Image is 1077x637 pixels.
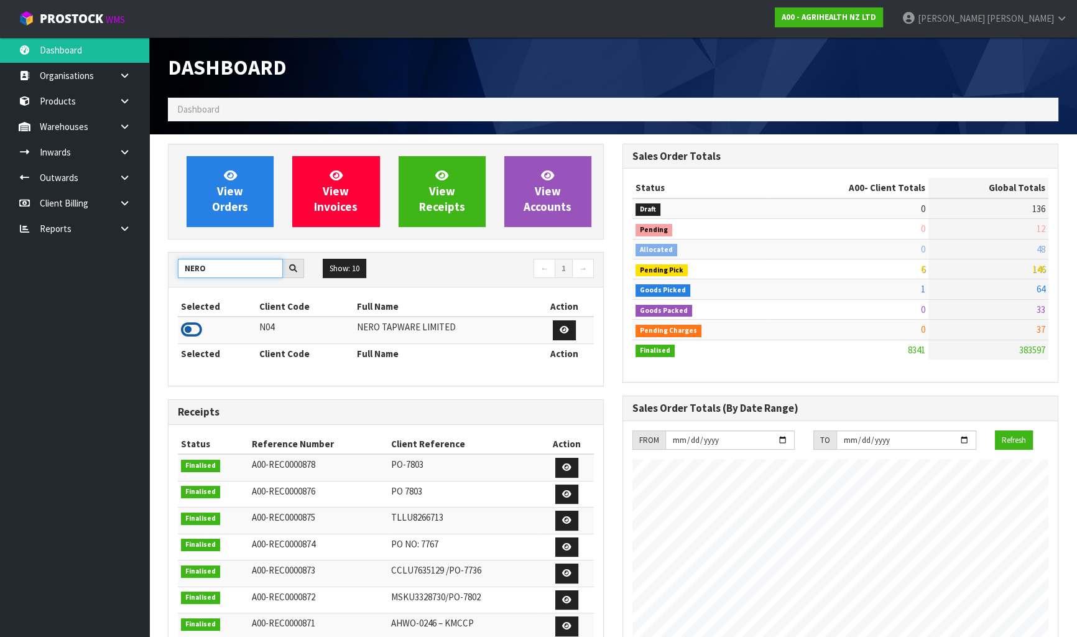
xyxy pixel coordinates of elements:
span: Finalised [636,345,675,357]
td: NERO TAPWARE LIMITED [354,317,535,343]
button: Show: 10 [323,259,366,279]
th: Selected [178,343,256,363]
span: 146 [1032,263,1045,275]
th: Selected [178,297,256,317]
span: Goods Picked [636,284,690,297]
a: A00 - AGRIHEALTH NZ LTD [775,7,883,27]
span: Finalised [181,618,220,631]
span: 48 [1037,243,1045,255]
div: TO [813,430,836,450]
span: Goods Packed [636,305,692,317]
span: 383597 [1019,344,1045,356]
span: A00-REC0000874 [252,538,315,550]
a: → [572,259,594,279]
th: Full Name [354,343,535,363]
span: A00-REC0000871 [252,617,315,629]
a: ← [534,259,555,279]
span: 1 [921,283,925,295]
th: Action [540,434,594,454]
span: View Receipts [419,168,465,215]
th: - Client Totals [770,178,928,198]
span: 0 [921,304,925,315]
span: ProStock [40,11,103,27]
span: 33 [1037,304,1045,315]
th: Reference Number [249,434,388,454]
span: Finalised [181,460,220,472]
span: View Invoices [314,168,358,215]
span: Pending Charges [636,325,701,337]
span: AHWO-0246 – KMCCP [391,617,474,629]
th: Full Name [354,297,535,317]
span: Finalised [181,592,220,604]
th: Client Code [256,343,354,363]
span: 37 [1037,323,1045,335]
th: Client Reference [388,434,540,454]
span: MSKU3328730/PO-7802 [391,591,481,603]
span: PO 7803 [391,485,422,497]
span: 8341 [908,344,925,356]
strong: A00 - AGRIHEALTH NZ LTD [782,12,876,22]
span: 12 [1037,223,1045,235]
span: Draft [636,203,660,216]
span: 136 [1032,203,1045,215]
a: ViewInvoices [292,156,379,227]
span: Finalised [181,539,220,551]
span: TLLU8266713 [391,511,443,523]
th: Action [535,343,594,363]
span: 0 [921,223,925,235]
small: WMS [106,14,125,26]
input: Search clients [178,259,283,278]
h3: Receipts [178,406,594,418]
span: [PERSON_NAME] [987,12,1054,24]
a: ViewReceipts [399,156,486,227]
span: PO NO: 7767 [391,538,438,550]
span: A00-REC0000878 [252,458,315,470]
div: FROM [632,430,665,450]
span: Dashboard [168,54,287,80]
span: Finalised [181,565,220,578]
button: Refresh [995,430,1033,450]
th: Action [535,297,594,317]
span: Pending Pick [636,264,688,277]
span: 0 [921,203,925,215]
a: ViewOrders [187,156,274,227]
span: View Accounts [524,168,571,215]
span: CCLU7635129 /PO-7736 [391,564,481,576]
span: Pending [636,224,672,236]
span: A00-REC0000872 [252,591,315,603]
span: A00-REC0000876 [252,485,315,497]
span: [PERSON_NAME] [918,12,985,24]
th: Client Code [256,297,354,317]
span: 6 [921,263,925,275]
td: N04 [256,317,354,343]
span: A00-REC0000873 [252,564,315,576]
span: Dashboard [177,103,220,115]
a: 1 [555,259,573,279]
span: A00 [849,182,864,193]
th: Global Totals [928,178,1048,198]
th: Status [632,178,770,198]
span: A00-REC0000875 [252,511,315,523]
span: Allocated [636,244,677,256]
th: Status [178,434,249,454]
img: cube-alt.png [19,11,34,26]
span: Finalised [181,486,220,498]
span: Finalised [181,513,220,525]
h3: Sales Order Totals (By Date Range) [632,402,1048,414]
a: ViewAccounts [504,156,591,227]
span: PO-7803 [391,458,423,470]
h3: Sales Order Totals [632,151,1048,162]
span: View Orders [212,168,248,215]
span: 64 [1037,283,1045,295]
nav: Page navigation [395,259,594,281]
span: 0 [921,323,925,335]
span: 0 [921,243,925,255]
